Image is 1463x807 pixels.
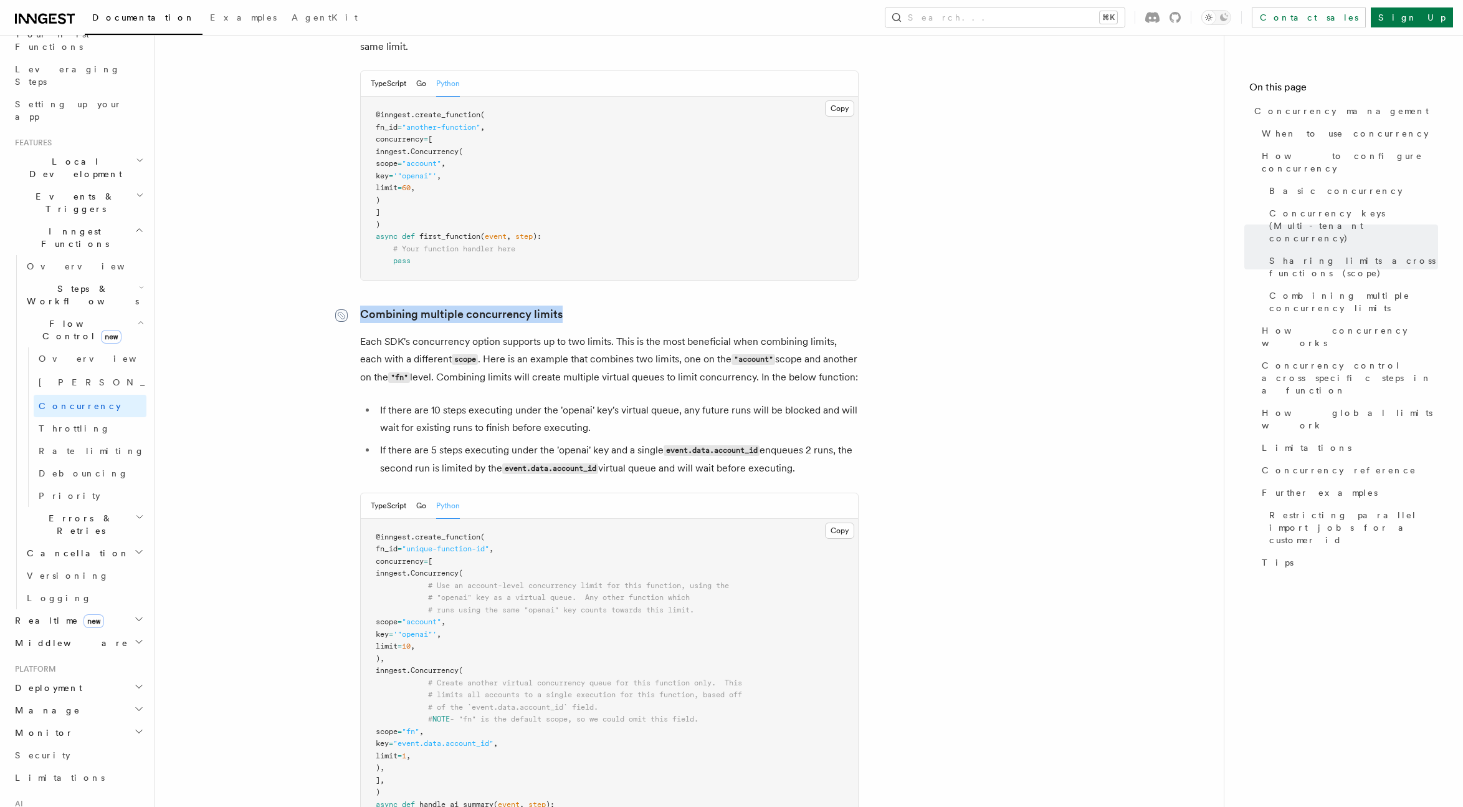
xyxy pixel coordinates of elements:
[1262,127,1429,140] span: When to use concurrency
[376,776,384,785] span: ],
[533,232,541,241] span: ):
[22,283,139,307] span: Steps & Workflows
[1262,486,1378,499] span: Further examples
[480,123,485,132] span: ,
[398,751,402,760] span: =
[10,185,146,220] button: Events & Triggers
[398,617,402,626] span: =
[10,704,80,717] span: Manage
[22,347,146,507] div: Flow Controlnew
[376,172,389,180] span: key
[376,533,411,541] span: @inngest
[376,557,424,566] span: concurrency
[450,715,698,723] span: - "fn" is the default scope, so we could omit this field.
[376,654,384,663] span: ),
[416,71,426,97] button: Go
[825,523,854,539] button: Copy
[376,159,398,168] span: scope
[411,569,459,577] span: Concurrency
[1252,7,1366,27] a: Contact sales
[416,493,426,519] button: Go
[284,4,365,34] a: AgentKit
[402,159,441,168] span: "account"
[459,569,463,577] span: (
[39,491,100,501] span: Priority
[22,587,146,609] a: Logging
[34,485,146,507] a: Priority
[398,123,402,132] span: =
[376,135,424,143] span: concurrency
[402,544,489,553] span: "unique-function-id"
[411,642,415,650] span: ,
[15,64,120,87] span: Leveraging Steps
[452,354,478,365] code: scope
[376,544,398,553] span: fn_id
[419,727,424,736] span: ,
[1269,254,1438,279] span: Sharing limits across functions (scope)
[10,23,146,58] a: Your first Functions
[1262,324,1438,349] span: How concurrency works
[376,666,411,675] span: inngest.
[493,739,498,748] span: ,
[459,147,463,156] span: (
[10,220,146,255] button: Inngest Functions
[1371,7,1453,27] a: Sign Up
[428,135,432,143] span: [
[376,751,398,760] span: limit
[22,547,130,559] span: Cancellation
[1264,180,1438,202] a: Basic concurrency
[1257,481,1438,504] a: Further examples
[1269,289,1438,314] span: Combining multiple concurrency limits
[428,593,690,602] span: # "openai" key as a virtual queue. Any other function which
[1257,437,1438,459] a: Limitations
[1201,10,1231,25] button: Toggle dark mode
[34,347,146,370] a: Overview
[485,232,507,241] span: event
[402,751,406,760] span: 1
[885,7,1125,27] button: Search...⌘K
[10,225,135,250] span: Inngest Functions
[1264,249,1438,284] a: Sharing limits across functions (scope)
[376,183,398,192] span: limit
[664,445,760,456] code: event.data.account_id
[376,196,380,205] span: )
[22,312,146,347] button: Flow Controlnew
[1262,556,1294,569] span: Tips
[389,630,393,639] span: =
[1269,185,1403,197] span: Basic concurrency
[10,614,104,627] span: Realtime
[376,727,398,736] span: scope
[34,417,146,440] a: Throttling
[1262,442,1351,454] span: Limitations
[371,493,406,519] button: TypeScript
[398,642,402,650] span: =
[376,788,380,796] span: )
[402,232,415,241] span: def
[1264,504,1438,551] a: Restricting parallel import jobs for a customer id
[437,172,441,180] span: ,
[39,423,110,433] span: Throttling
[376,569,411,577] span: inngest.
[406,751,411,760] span: ,
[1269,207,1438,244] span: Concurrency keys (Multi-tenant concurrency)
[101,330,122,344] span: new
[419,232,480,241] span: first_function
[376,208,380,216] span: ]
[27,593,92,603] span: Logging
[1257,459,1438,481] a: Concurrency reference
[436,71,460,97] button: Python
[1257,402,1438,437] a: How global limits work
[502,463,598,474] code: event.data.account_id
[10,727,74,739] span: Monitor
[389,172,393,180] span: =
[428,690,742,699] span: # limits all accounts to a single execution for this function, based off
[398,727,402,736] span: =
[360,333,859,387] p: Each SDK's concurrency option supports up to two limits. This is the most beneficial when combini...
[415,110,480,119] span: create_function
[1254,105,1429,117] span: Concurrency management
[10,190,136,215] span: Events & Triggers
[398,183,402,192] span: =
[10,255,146,609] div: Inngest Functions
[15,99,122,122] span: Setting up your app
[1262,150,1438,175] span: How to configure concurrency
